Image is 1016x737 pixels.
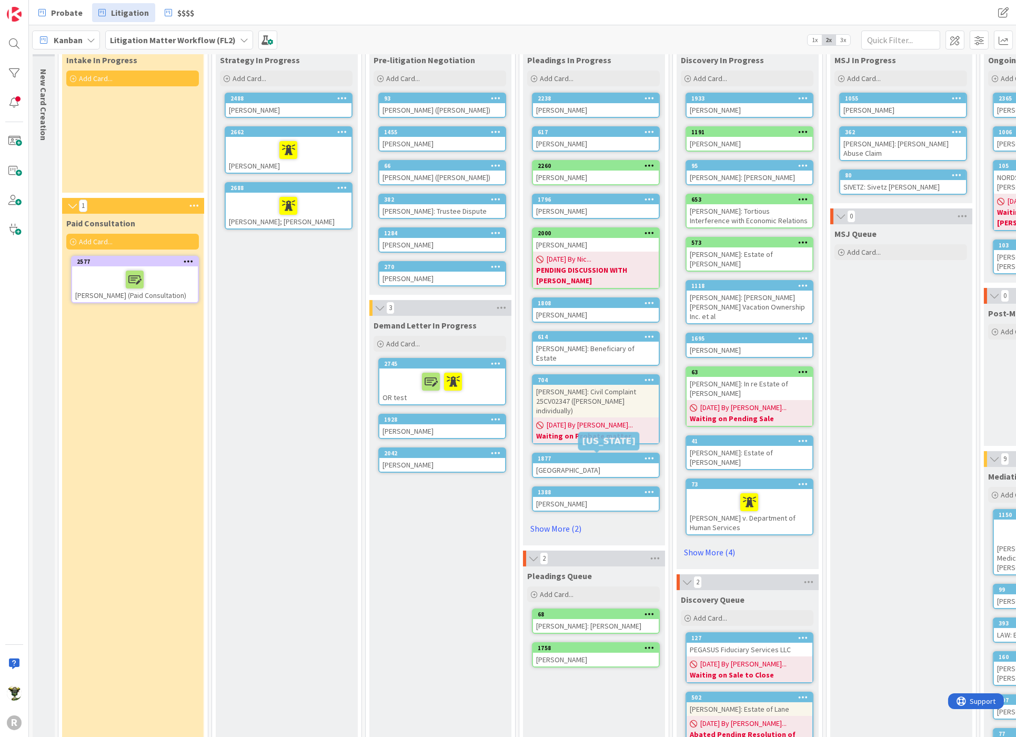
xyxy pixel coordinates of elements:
[840,127,966,160] div: 362[PERSON_NAME]: [PERSON_NAME] Abuse Claim
[687,367,812,400] div: 63[PERSON_NAME]: In re Estate of [PERSON_NAME]
[533,375,659,385] div: 704
[687,204,812,227] div: [PERSON_NAME]: Tortious Interference with Economic Relations
[384,360,505,367] div: 2745
[687,643,812,656] div: PEGASUS Fiduciary Services LLC
[384,128,505,136] div: 1455
[687,693,812,702] div: 502
[687,702,812,716] div: [PERSON_NAME]: Estate of Lane
[533,332,659,365] div: 614[PERSON_NAME]: Beneficiary of Estate
[379,415,505,438] div: 1928[PERSON_NAME]
[687,161,812,184] div: 95[PERSON_NAME]: [PERSON_NAME]
[686,479,813,535] a: 73[PERSON_NAME] v. Department of Human Services
[686,126,813,152] a: 1191[PERSON_NAME]
[691,239,812,246] div: 573
[687,291,812,323] div: [PERSON_NAME]: [PERSON_NAME] [PERSON_NAME] Vacation Ownership Inc. et al
[690,670,809,680] b: Waiting on Sale to Close
[533,195,659,204] div: 1796
[374,320,477,331] span: Demand Letter In Progress
[538,489,659,496] div: 1388
[836,35,850,45] span: 3x
[687,489,812,534] div: [PERSON_NAME] v. Department of Human Services
[533,228,659,238] div: 2000
[533,487,659,497] div: 1388
[7,686,22,701] img: NC
[691,694,812,701] div: 502
[177,6,194,19] span: $$$$
[538,95,659,102] div: 2238
[840,180,966,194] div: SIVETZ: Sivetz [PERSON_NAME]
[378,414,506,439] a: 1928[PERSON_NAME]
[687,103,812,117] div: [PERSON_NAME]
[533,298,659,308] div: 1808
[386,302,395,314] span: 3
[681,55,764,65] span: Discovery In Progress
[834,228,877,239] span: MSJ Queue
[532,331,660,366] a: 614[PERSON_NAME]: Beneficiary of Estate
[378,227,506,253] a: 1284[PERSON_NAME]
[533,653,659,666] div: [PERSON_NAME]
[839,126,967,161] a: 362[PERSON_NAME]: [PERSON_NAME] Abuse Claim
[690,413,809,424] b: Waiting on Pending Sale
[533,385,659,417] div: [PERSON_NAME]: Civil Complaint 25CV02347 ([PERSON_NAME] individually)
[691,437,812,445] div: 41
[533,308,659,322] div: [PERSON_NAME]
[111,6,149,19] span: Litigation
[693,613,727,623] span: Add Card...
[533,195,659,218] div: 1796[PERSON_NAME]
[691,95,812,102] div: 1933
[687,238,812,247] div: 573
[840,103,966,117] div: [PERSON_NAME]
[533,487,659,511] div: 1388[PERSON_NAME]
[32,3,89,22] a: Probate
[220,55,300,65] span: Strategy In Progress
[533,103,659,117] div: [PERSON_NAME]
[687,195,812,204] div: 653
[691,162,812,170] div: 95
[533,171,659,184] div: [PERSON_NAME]
[687,247,812,271] div: [PERSON_NAME]: Estate of [PERSON_NAME]
[687,436,812,446] div: 41
[687,480,812,534] div: 73[PERSON_NAME] v. Department of Human Services
[538,196,659,203] div: 1796
[378,447,506,473] a: 2042[PERSON_NAME]
[700,659,787,670] span: [DATE] By [PERSON_NAME]...
[686,237,813,272] a: 573[PERSON_NAME]: Estate of [PERSON_NAME]
[379,195,505,218] div: 382[PERSON_NAME]: Trustee Dispute
[533,454,659,463] div: 1877
[845,128,966,136] div: 362
[533,228,659,252] div: 2000[PERSON_NAME]
[379,359,505,404] div: 2745OR test
[538,162,659,170] div: 2260
[533,161,659,184] div: 2260[PERSON_NAME]
[686,280,813,324] a: 1118[PERSON_NAME]: [PERSON_NAME] [PERSON_NAME] Vacation Ownership Inc. et al
[110,35,236,45] b: Litigation Matter Workflow (FL2)
[225,93,353,118] a: 2488[PERSON_NAME]
[533,94,659,103] div: 2238
[533,127,659,137] div: 617
[72,257,198,302] div: 2577[PERSON_NAME] (Paid Consultation)
[687,367,812,377] div: 63
[532,160,660,185] a: 2260[PERSON_NAME]
[225,182,353,230] a: 2688[PERSON_NAME]; [PERSON_NAME]
[687,633,812,656] div: 127PEGASUS Fiduciary Services LLC
[226,183,351,193] div: 2688
[540,552,548,565] span: 2
[691,634,812,642] div: 127
[378,358,506,405] a: 2745OR test
[1001,290,1009,302] span: 0
[538,333,659,341] div: 614
[226,94,351,103] div: 2488
[847,247,881,257] span: Add Card...
[533,643,659,666] div: 1758[PERSON_NAME]
[533,497,659,511] div: [PERSON_NAME]
[533,463,659,477] div: [GEOGRAPHIC_DATA]
[845,95,966,102] div: 1055
[533,610,659,633] div: 68[PERSON_NAME]: [PERSON_NAME]
[538,376,659,384] div: 704
[379,415,505,424] div: 1928
[533,332,659,342] div: 614
[687,195,812,227] div: 653[PERSON_NAME]: Tortious Interference with Economic Relations
[533,298,659,322] div: 1808[PERSON_NAME]
[384,416,505,423] div: 1928
[808,35,822,45] span: 1x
